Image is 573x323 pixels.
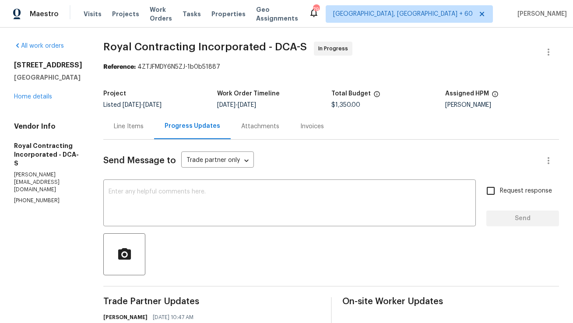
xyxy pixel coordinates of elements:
span: Geo Assignments [256,5,298,23]
h2: [STREET_ADDRESS] [14,61,82,70]
span: The hpm assigned to this work order. [492,91,499,102]
div: Progress Updates [165,122,220,130]
div: [PERSON_NAME] [445,102,559,108]
span: Listed [103,102,162,108]
span: The total cost of line items that have been proposed by Opendoor. This sum includes line items th... [373,91,380,102]
span: [DATE] [238,102,256,108]
span: Properties [211,10,246,18]
a: All work orders [14,43,64,49]
div: 4ZTJFMDY6N5ZJ-1b0b51887 [103,63,559,71]
p: [PHONE_NUMBER] [14,197,82,204]
span: Request response [500,186,552,196]
span: Work Orders [150,5,172,23]
span: Tasks [183,11,201,17]
span: [DATE] [143,102,162,108]
span: Royal Contracting Incorporated - DCA-S [103,42,307,52]
span: $1,350.00 [331,102,360,108]
h5: Work Order Timeline [217,91,280,97]
div: Line Items [114,122,144,131]
span: Projects [112,10,139,18]
h4: Vendor Info [14,122,82,131]
div: Invoices [300,122,324,131]
span: Maestro [30,10,59,18]
h5: Project [103,91,126,97]
h5: Total Budget [331,91,371,97]
b: Reference: [103,64,136,70]
span: - [217,102,256,108]
h5: Royal Contracting Incorporated - DCA-S [14,141,82,168]
span: [DATE] 10:47 AM [153,313,193,322]
div: Attachments [241,122,279,131]
h5: Assigned HPM [445,91,489,97]
span: [PERSON_NAME] [514,10,567,18]
h5: [GEOGRAPHIC_DATA] [14,73,82,82]
span: Send Message to [103,156,176,165]
div: Trade partner only [181,154,254,168]
span: In Progress [318,44,352,53]
span: On-site Worker Updates [342,297,559,306]
h6: [PERSON_NAME] [103,313,148,322]
a: Home details [14,94,52,100]
span: Trade Partner Updates [103,297,320,306]
span: [GEOGRAPHIC_DATA], [GEOGRAPHIC_DATA] + 60 [333,10,473,18]
p: [PERSON_NAME][EMAIL_ADDRESS][DOMAIN_NAME] [14,171,82,193]
span: - [123,102,162,108]
span: [DATE] [217,102,236,108]
span: [DATE] [123,102,141,108]
div: 793 [313,5,319,14]
span: Visits [84,10,102,18]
